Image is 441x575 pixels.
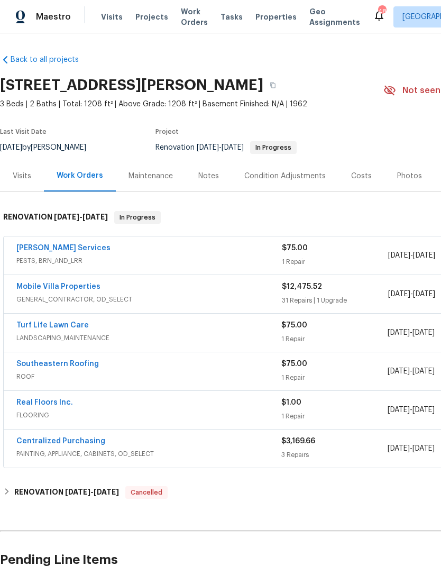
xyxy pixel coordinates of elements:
[388,443,435,454] span: -
[16,371,281,382] span: ROOF
[388,368,410,375] span: [DATE]
[397,171,422,181] div: Photos
[82,213,108,221] span: [DATE]
[16,333,281,343] span: LANDSCAPING_MAINTENANCE
[13,171,31,181] div: Visits
[128,171,173,181] div: Maintenance
[198,171,219,181] div: Notes
[388,329,410,336] span: [DATE]
[412,329,435,336] span: [DATE]
[155,144,297,151] span: Renovation
[16,410,281,421] span: FLOORING
[281,399,301,406] span: $1.00
[197,144,219,151] span: [DATE]
[351,171,372,181] div: Costs
[388,290,410,298] span: [DATE]
[155,129,179,135] span: Project
[388,405,435,415] span: -
[282,257,388,267] div: 1 Repair
[101,12,123,22] span: Visits
[57,170,103,181] div: Work Orders
[255,12,297,22] span: Properties
[94,488,119,496] span: [DATE]
[135,12,168,22] span: Projects
[413,252,435,259] span: [DATE]
[413,290,435,298] span: [DATE]
[3,211,108,224] h6: RENOVATION
[388,445,410,452] span: [DATE]
[115,212,160,223] span: In Progress
[16,283,100,290] a: Mobile Villa Properties
[281,322,307,329] span: $75.00
[16,322,89,329] a: Turf Life Lawn Care
[281,334,387,344] div: 1 Repair
[65,488,90,496] span: [DATE]
[126,487,167,498] span: Cancelled
[16,449,281,459] span: PAINTING, APPLIANCE, CABINETS, OD_SELECT
[281,360,307,368] span: $75.00
[36,12,71,22] span: Maestro
[388,289,435,299] span: -
[281,372,387,383] div: 1 Repair
[309,6,360,28] span: Geo Assignments
[378,6,385,17] div: 48
[388,250,435,261] span: -
[244,171,326,181] div: Condition Adjustments
[54,213,79,221] span: [DATE]
[388,327,435,338] span: -
[282,283,322,290] span: $12,475.52
[412,368,435,375] span: [DATE]
[16,399,73,406] a: Real Floors Inc.
[221,13,243,21] span: Tasks
[14,486,119,499] h6: RENOVATION
[54,213,108,221] span: -
[282,295,388,306] div: 31 Repairs | 1 Upgrade
[251,144,296,151] span: In Progress
[388,366,435,377] span: -
[222,144,244,151] span: [DATE]
[16,244,111,252] a: [PERSON_NAME] Services
[16,255,282,266] span: PESTS, BRN_AND_LRR
[181,6,208,28] span: Work Orders
[16,360,99,368] a: Southeastern Roofing
[281,411,387,422] div: 1 Repair
[263,76,282,95] button: Copy Address
[282,244,308,252] span: $75.00
[388,252,410,259] span: [DATE]
[65,488,119,496] span: -
[281,450,387,460] div: 3 Repairs
[16,437,105,445] a: Centralized Purchasing
[281,437,315,445] span: $3,169.66
[197,144,244,151] span: -
[412,406,435,414] span: [DATE]
[412,445,435,452] span: [DATE]
[16,294,282,305] span: GENERAL_CONTRACTOR, OD_SELECT
[388,406,410,414] span: [DATE]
